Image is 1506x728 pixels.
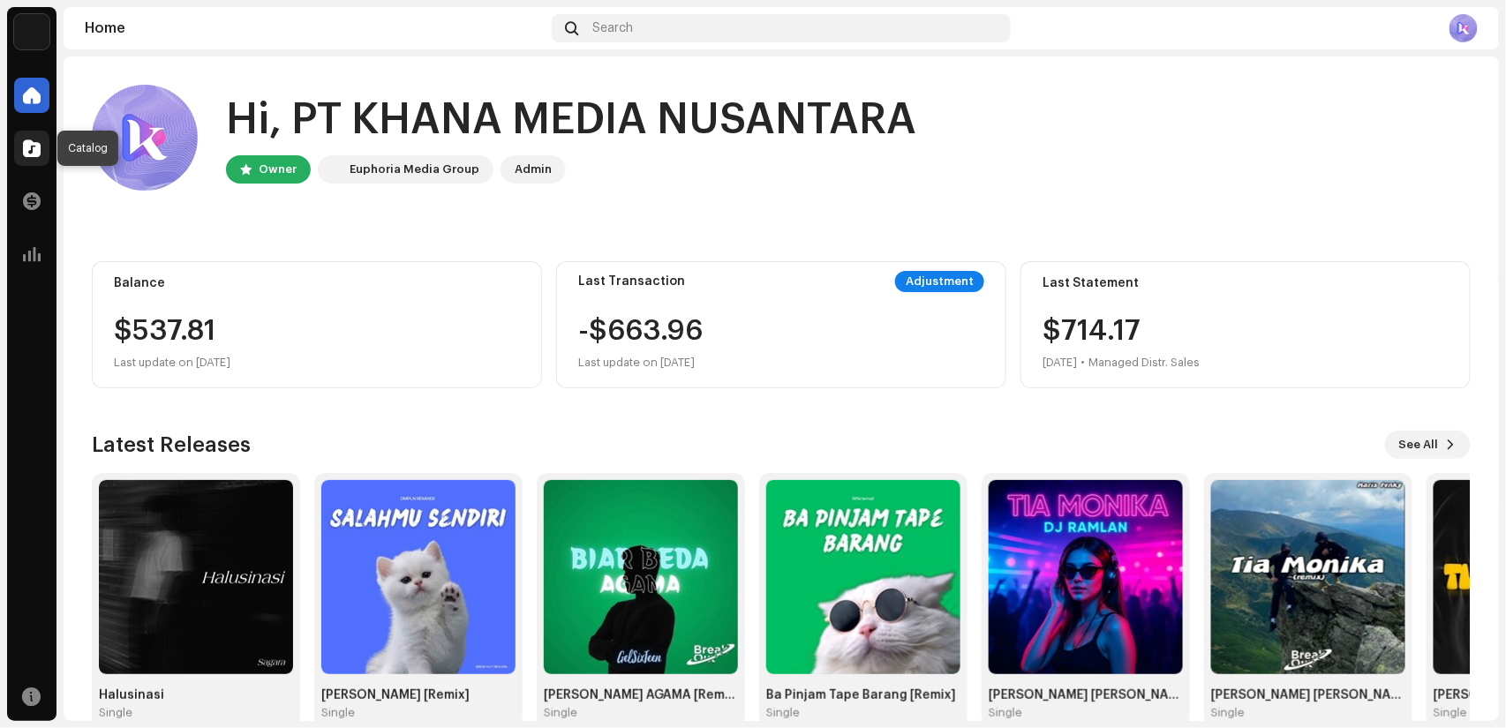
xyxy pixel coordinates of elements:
div: Single [1211,706,1245,720]
div: Halusinasi [99,688,293,702]
div: Admin [515,159,552,180]
div: Single [1434,706,1467,720]
div: Home [85,21,545,35]
img: 430812bf-52be-4644-a410-54b9d34f1e8a [1211,480,1405,674]
re-o-card-value: Balance [92,261,542,388]
span: See All [1399,427,1439,462]
img: cd01bd6c-be9a-417d-ab35-c7f328cdce99 [99,480,293,674]
div: Managed Distr. Sales [1088,352,1200,373]
div: Adjustment [895,271,984,292]
div: Last Transaction [578,274,685,289]
div: Single [766,706,800,720]
img: fd6d563e-284f-4139-8163-4acfda227baa [989,480,1183,674]
h3: Latest Releases [92,431,251,459]
img: 7e343283-e2de-4072-b20e-7acd25a075da [92,85,198,191]
img: b7505e69-1fc7-424c-99cd-9abb68d1d67f [766,480,960,674]
div: Single [99,706,132,720]
div: [PERSON_NAME] [Remix] [321,688,516,702]
div: Last update on [DATE] [114,352,520,373]
div: Single [321,706,355,720]
span: Search [593,21,634,35]
re-o-card-value: Last Statement [1020,261,1471,388]
img: 0f0f1c2f-64d0-4b42-992e-130ed66e8dc6 [544,480,738,674]
div: [PERSON_NAME] AGAMA [Remix] [544,688,738,702]
img: 7e343283-e2de-4072-b20e-7acd25a075da [1450,14,1478,42]
button: See All [1385,431,1471,459]
img: 96c03869-45b0-4026-a9ee-a4029307fcc7 [321,480,516,674]
div: Hi, PT KHANA MEDIA NUSANTARA [226,92,916,148]
div: • [1081,352,1085,373]
div: Ba Pinjam Tape Barang [Remix] [766,688,960,702]
div: [DATE] [1043,352,1077,373]
div: [PERSON_NAME] [PERSON_NAME] [Remix] [1211,688,1405,702]
div: Single [989,706,1022,720]
img: de0d2825-999c-4937-b35a-9adca56ee094 [321,159,343,180]
div: Last Statement [1043,276,1449,290]
div: Balance [114,276,520,290]
img: de0d2825-999c-4937-b35a-9adca56ee094 [14,14,49,49]
div: [PERSON_NAME] [PERSON_NAME] [Remix] [989,688,1183,702]
div: Single [544,706,577,720]
div: Last update on [DATE] [578,352,703,373]
div: Euphoria Media Group [350,159,479,180]
div: Owner [259,159,297,180]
